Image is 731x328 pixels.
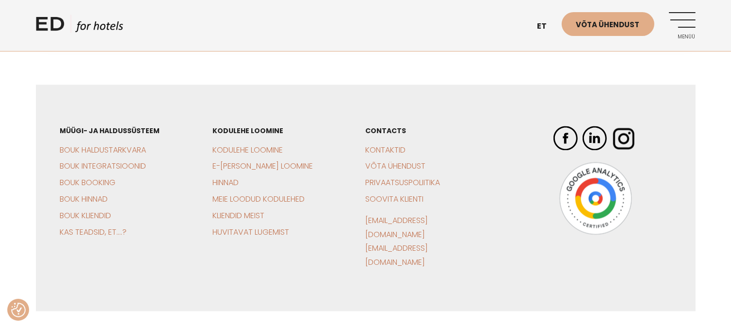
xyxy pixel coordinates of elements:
a: Huvitavat lugemist [213,226,290,238]
a: BOUK Haldustarkvara [60,144,146,155]
a: Kontaktid [366,144,406,155]
span: Menüü [669,34,696,40]
a: Hinnad [213,177,239,188]
a: Kodulehe loomine [213,144,283,155]
button: Nõusolekueelistused [11,303,26,317]
a: [EMAIL_ADDRESS][DOMAIN_NAME] [366,242,428,268]
a: Menüü [669,12,696,39]
a: et [533,15,562,38]
a: E-[PERSON_NAME] loomine [213,160,313,172]
a: BOUK Booking [60,177,116,188]
img: ED Hotels LinkedIn [583,126,607,150]
a: ED HOTELS [36,15,123,39]
img: Revisit consent button [11,303,26,317]
a: Võta ühendust [366,160,426,172]
h3: Kodulehe loomine [213,126,332,136]
a: Võta ühendust [562,12,654,36]
h3: CONTACTS [366,126,485,136]
a: Kliendid meist [213,210,265,221]
a: Meie loodud kodulehed [213,193,305,205]
a: BOUK Integratsioonid [60,160,146,172]
a: BOUK Hinnad [60,193,108,205]
a: Kas teadsid, et….? [60,226,127,238]
img: Google Analytics Badge [559,162,632,235]
a: Privaatsuspoliitika [366,177,440,188]
h3: Müügi- ja haldussüsteem [60,126,179,136]
img: ED Hotels Instagram [612,126,636,150]
a: [EMAIL_ADDRESS][DOMAIN_NAME] [366,215,428,240]
a: BOUK Kliendid [60,210,112,221]
a: Soovita klienti [366,193,424,205]
img: ED Hotels Facebook [553,126,578,150]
